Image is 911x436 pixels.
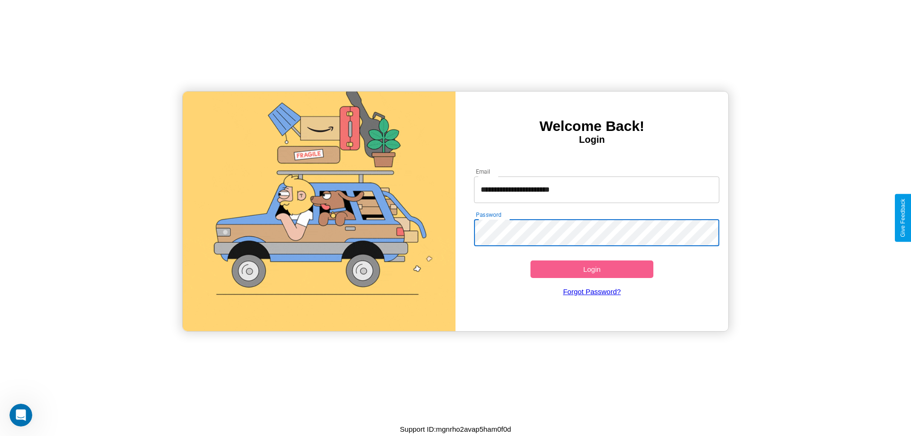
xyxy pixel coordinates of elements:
a: Forgot Password? [469,278,715,305]
img: gif [183,92,455,331]
label: Email [476,167,491,176]
label: Password [476,211,501,219]
iframe: Intercom live chat [9,404,32,427]
h3: Welcome Back! [455,118,728,134]
p: Support ID: mgnrho2avap5ham0f0d [400,423,511,436]
button: Login [530,260,653,278]
h4: Login [455,134,728,145]
div: Give Feedback [900,199,906,237]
